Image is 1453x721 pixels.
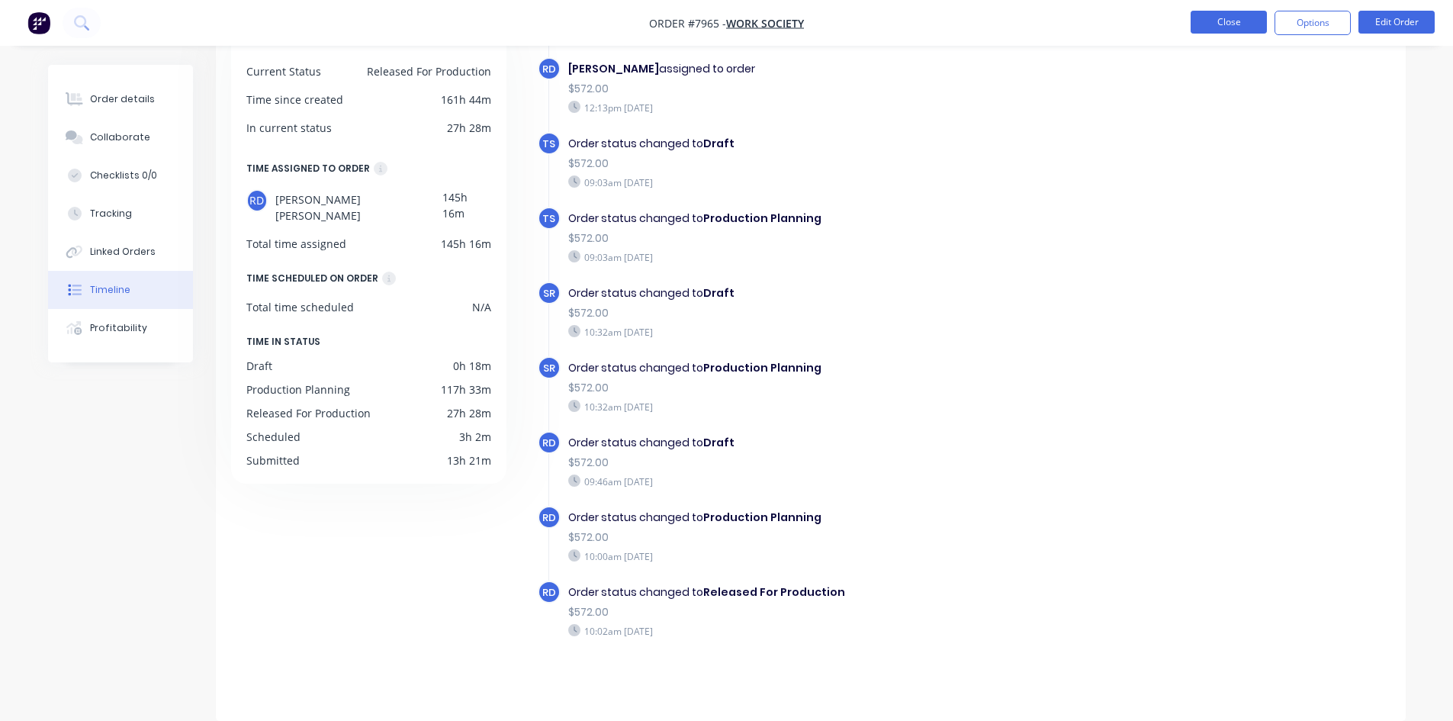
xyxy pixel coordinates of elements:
[726,16,804,31] a: Work Society
[703,510,821,525] b: Production Planning
[246,381,350,398] div: Production Planning
[568,510,1096,526] div: Order status changed to
[275,189,442,224] span: [PERSON_NAME] [PERSON_NAME]
[459,429,491,445] div: 3h 2m
[48,309,193,347] button: Profitability
[48,118,193,156] button: Collaborate
[447,120,491,136] div: 27h 28m
[453,358,491,374] div: 0h 18m
[1191,11,1267,34] button: Close
[568,529,1096,546] div: $572.00
[447,452,491,468] div: 13h 21m
[90,283,130,297] div: Timeline
[568,250,1096,264] div: 09:03am [DATE]
[568,156,1096,172] div: $572.00
[703,435,735,450] b: Draft
[568,325,1096,339] div: 10:32am [DATE]
[568,230,1096,246] div: $572.00
[542,62,556,76] span: RD
[447,405,491,421] div: 27h 28m
[568,101,1096,114] div: 12:13pm [DATE]
[543,361,555,375] span: SR
[568,81,1096,97] div: $572.00
[441,92,491,108] div: 161h 44m
[542,436,556,450] span: RD
[246,63,321,79] div: Current Status
[48,271,193,309] button: Timeline
[568,360,1096,376] div: Order status changed to
[246,236,346,252] div: Total time assigned
[441,381,491,398] div: 117h 33m
[90,169,157,182] div: Checklists 0/0
[649,16,726,31] span: Order #7965 -
[246,92,343,108] div: Time since created
[568,549,1096,563] div: 10:00am [DATE]
[246,120,332,136] div: In current status
[246,189,268,212] div: RD
[568,435,1096,451] div: Order status changed to
[246,452,300,468] div: Submitted
[90,92,155,106] div: Order details
[568,455,1096,471] div: $572.00
[442,189,490,224] div: 145h 16m
[568,475,1096,488] div: 09:46am [DATE]
[246,405,371,421] div: Released For Production
[543,286,555,301] span: SR
[568,624,1096,638] div: 10:02am [DATE]
[568,61,1096,77] div: assigned to order
[90,321,147,335] div: Profitability
[472,299,491,315] div: N/A
[48,195,193,233] button: Tracking
[568,604,1096,620] div: $572.00
[542,137,555,151] span: TS
[703,211,821,226] b: Production Planning
[367,63,491,79] div: Released For Production
[90,207,132,220] div: Tracking
[1358,11,1435,34] button: Edit Order
[246,333,320,350] span: TIME IN STATUS
[48,80,193,118] button: Order details
[542,510,556,525] span: RD
[246,299,354,315] div: Total time scheduled
[568,584,1096,600] div: Order status changed to
[568,305,1096,321] div: $572.00
[246,160,370,177] div: TIME ASSIGNED TO ORDER
[90,245,156,259] div: Linked Orders
[568,285,1096,301] div: Order status changed to
[441,236,491,252] div: 145h 16m
[246,358,272,374] div: Draft
[48,156,193,195] button: Checklists 0/0
[568,136,1096,152] div: Order status changed to
[246,270,378,287] div: TIME SCHEDULED ON ORDER
[568,380,1096,396] div: $572.00
[568,61,659,76] b: [PERSON_NAME]
[568,175,1096,189] div: 09:03am [DATE]
[703,136,735,151] b: Draft
[542,585,556,600] span: RD
[90,130,150,144] div: Collaborate
[568,400,1096,414] div: 10:32am [DATE]
[703,360,821,375] b: Production Planning
[542,211,555,226] span: TS
[703,285,735,301] b: Draft
[27,11,50,34] img: Factory
[48,233,193,271] button: Linked Orders
[1275,11,1351,35] button: Options
[703,584,845,600] b: Released For Production
[246,429,301,445] div: Scheduled
[568,211,1096,227] div: Order status changed to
